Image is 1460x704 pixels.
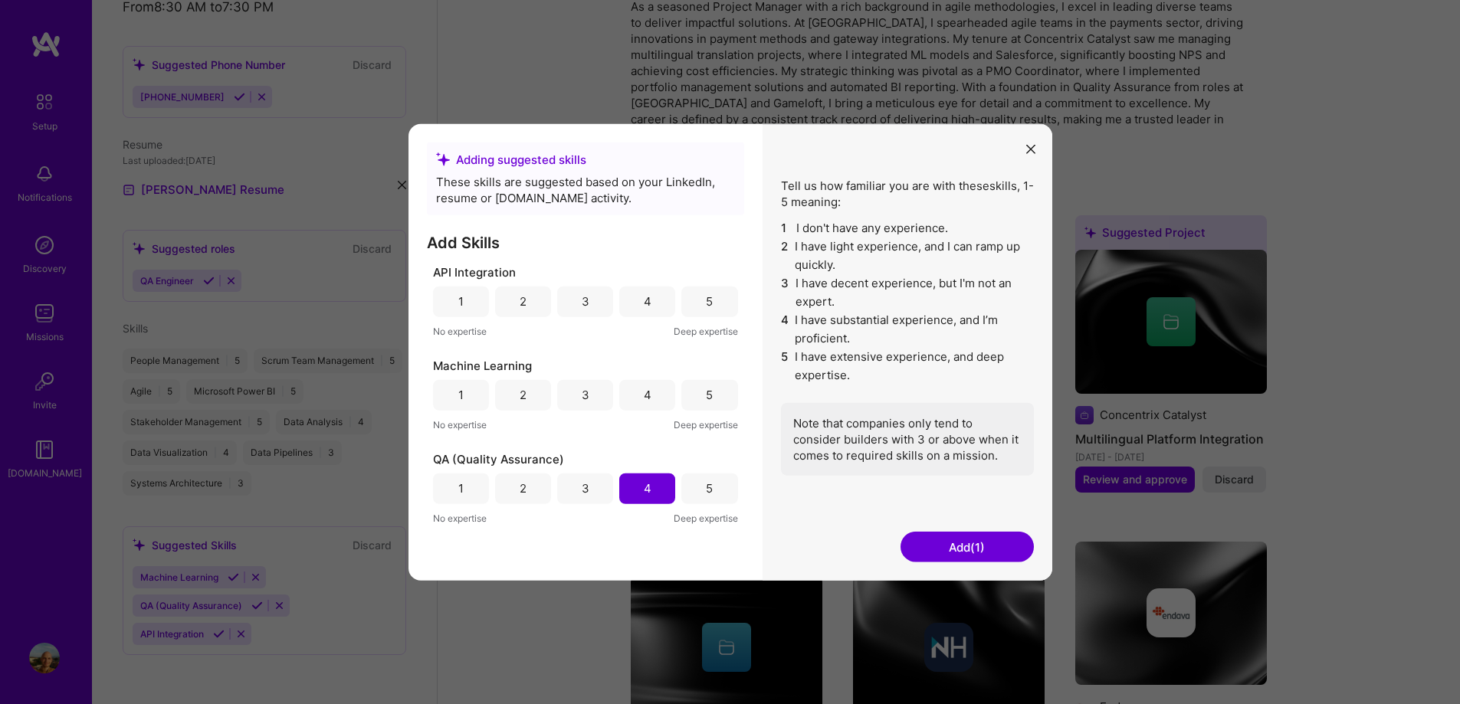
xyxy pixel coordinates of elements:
[781,218,1034,237] li: I don't have any experience.
[706,293,713,309] div: 5
[458,293,464,309] div: 1
[408,123,1052,581] div: modal
[644,480,651,496] div: 4
[901,532,1034,562] button: Add(1)
[433,264,516,280] span: API Integration
[674,323,738,339] span: Deep expertise
[781,273,789,310] span: 3
[781,310,789,347] span: 4
[520,293,527,309] div: 2
[436,152,450,166] i: icon SuggestedTeams
[706,480,713,496] div: 5
[520,387,527,403] div: 2
[674,416,738,432] span: Deep expertise
[781,237,789,273] span: 2
[644,387,651,403] div: 4
[458,387,464,403] div: 1
[582,293,589,309] div: 3
[433,323,487,339] span: No expertise
[582,387,589,403] div: 3
[781,237,1034,273] li: I have light experience, and I can ramp up quickly.
[781,347,1034,384] li: I have extensive experience, and deep expertise.
[582,480,589,496] div: 3
[427,233,744,251] h3: Add Skills
[781,310,1034,347] li: I have substantial experience, and I’m proficient.
[781,402,1034,475] div: Note that companies only tend to consider builders with 3 or above when it comes to required skil...
[458,480,464,496] div: 1
[781,273,1034,310] li: I have decent experience, but I'm not an expert.
[433,450,564,467] span: QA (Quality Assurance)
[1026,145,1035,154] i: icon Close
[433,357,532,373] span: Machine Learning
[781,177,1034,475] div: Tell us how familiar you are with these skills , 1-5 meaning:
[781,218,790,237] span: 1
[436,151,735,167] div: Adding suggested skills
[436,173,735,205] div: These skills are suggested based on your LinkedIn, resume or [DOMAIN_NAME] activity.
[781,347,789,384] span: 5
[674,509,738,526] span: Deep expertise
[520,480,527,496] div: 2
[433,416,487,432] span: No expertise
[433,509,487,526] span: No expertise
[706,387,713,403] div: 5
[644,293,651,309] div: 4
